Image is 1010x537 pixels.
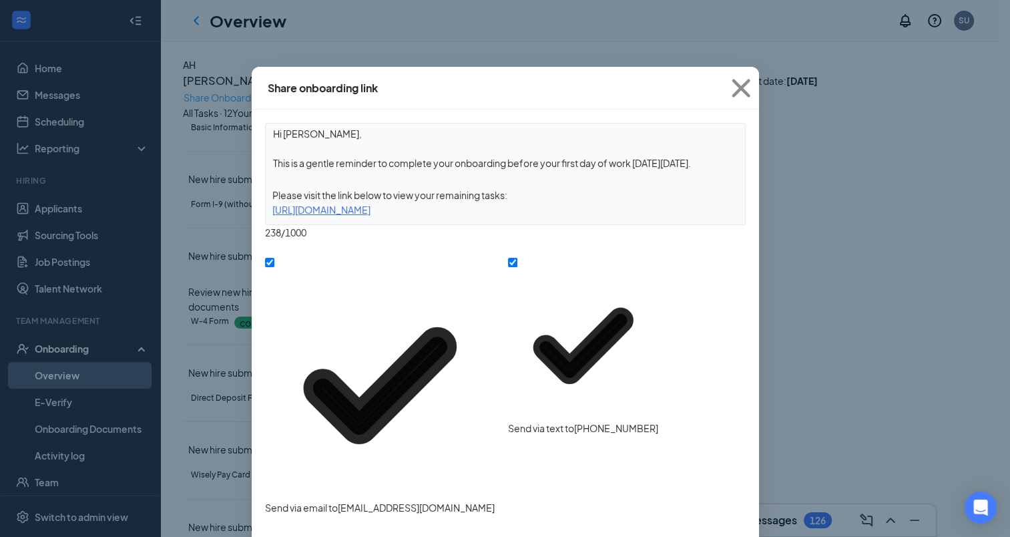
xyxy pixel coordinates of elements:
input: Send via email to[EMAIL_ADDRESS][DOMAIN_NAME] [265,258,274,267]
svg: Cross [723,70,759,106]
div: 238 / 1000 [265,225,746,240]
div: Share onboarding link [268,81,378,96]
svg: Checkmark [265,271,495,500]
textarea: Hi [PERSON_NAME], This is a gentle reminder to complete your onboarding before your first day of ... [266,124,745,173]
span: Send via text to [PHONE_NUMBER] [508,422,658,434]
div: Please visit the link below to view your remaining tasks: [266,188,745,202]
div: [URL][DOMAIN_NAME] [266,202,745,217]
span: Send via email to [EMAIL_ADDRESS][DOMAIN_NAME] [265,502,495,514]
svg: Checkmark [508,271,658,421]
input: Send via text to[PHONE_NUMBER] [508,258,517,267]
div: Open Intercom Messenger [965,492,997,524]
button: Close [723,67,759,110]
